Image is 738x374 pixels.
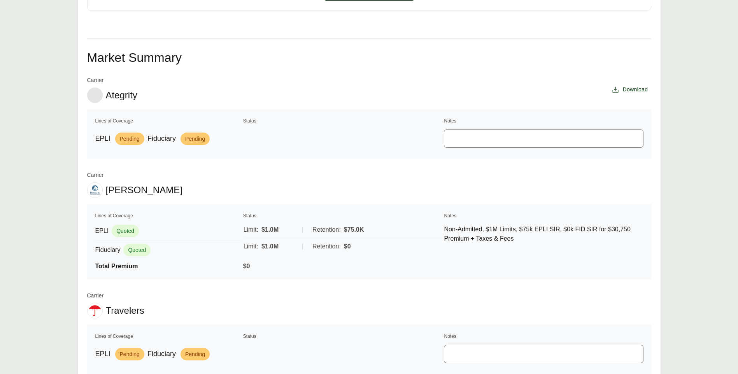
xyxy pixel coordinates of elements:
[112,225,139,237] span: Quoted
[95,263,138,269] span: Total Premium
[95,349,110,359] span: EPLI
[88,183,102,197] img: Hudson
[95,226,109,236] span: EPLI
[95,332,241,340] th: Lines of Coverage
[87,292,144,300] span: Carrier
[244,242,258,251] span: Limit:
[147,133,176,144] span: Fiduciary
[243,117,442,125] th: Status
[302,226,303,233] span: |
[181,348,210,360] span: Pending
[243,212,442,220] th: Status
[123,244,151,256] span: Quoted
[95,212,241,220] th: Lines of Coverage
[622,86,648,94] span: Download
[95,133,110,144] span: EPLI
[106,184,182,196] span: [PERSON_NAME]
[106,89,137,101] span: Ategrity
[95,117,241,125] th: Lines of Coverage
[243,332,442,340] th: Status
[244,225,258,234] span: Limit:
[243,263,250,269] span: $0
[608,82,651,97] button: Download
[444,332,643,340] th: Notes
[87,76,137,84] span: Carrier
[115,348,144,360] span: Pending
[115,133,144,145] span: Pending
[261,225,279,234] span: $1.0M
[106,305,144,316] span: Travelers
[147,349,176,359] span: Fiduciary
[444,117,643,125] th: Notes
[312,225,341,234] span: Retention:
[302,243,303,250] span: |
[444,212,643,220] th: Notes
[312,242,341,251] span: Retention:
[344,242,351,251] span: $0
[444,225,643,243] p: Non-Admitted, $1M Limits, $75k EPLI SIR, $0k FID SIR for $30,750 Premium + Taxes & Fees
[88,303,102,318] img: Travelers
[87,51,651,64] h2: Market Summary
[95,245,121,255] span: Fiduciary
[87,171,182,179] span: Carrier
[181,133,210,145] span: Pending
[344,225,364,234] span: $75.0K
[261,242,279,251] span: $1.0M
